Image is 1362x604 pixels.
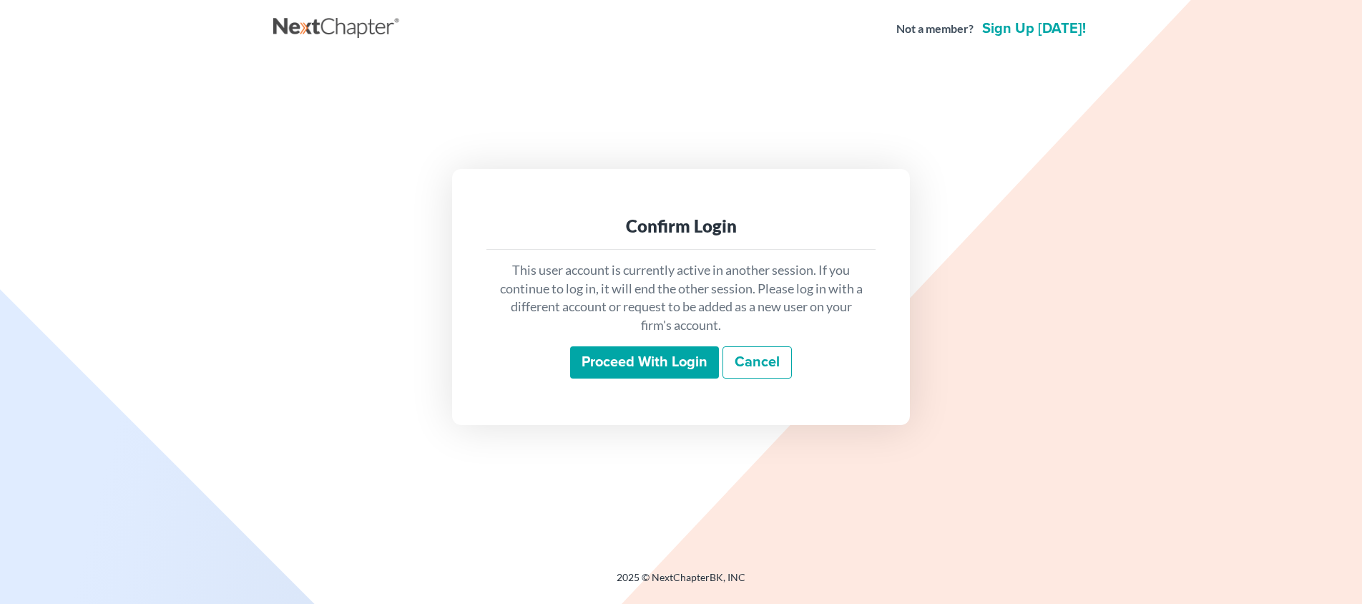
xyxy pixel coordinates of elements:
div: Confirm Login [498,215,864,238]
a: Cancel [722,346,792,379]
input: Proceed with login [570,346,719,379]
a: Sign up [DATE]! [979,21,1089,36]
div: 2025 © NextChapterBK, INC [273,570,1089,596]
strong: Not a member? [896,21,974,37]
p: This user account is currently active in another session. If you continue to log in, it will end ... [498,261,864,335]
